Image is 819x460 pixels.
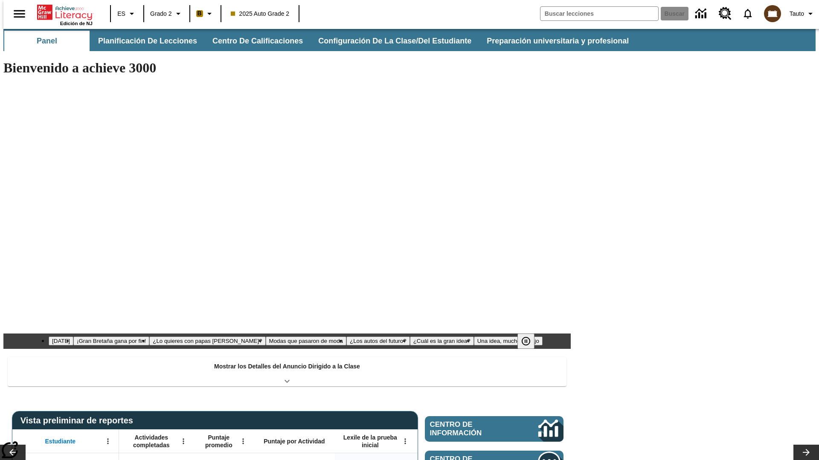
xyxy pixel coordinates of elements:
[45,437,76,445] span: Estudiante
[237,435,250,448] button: Abrir menú
[339,434,401,449] span: Lexile de la prueba inicial
[102,435,114,448] button: Abrir menú
[430,420,510,437] span: Centro de información
[737,3,759,25] a: Notificaciones
[49,336,73,345] button: Diapositiva 1 Día del Trabajo
[311,31,478,51] button: Configuración de la clase/del estudiante
[764,5,781,22] img: avatar image
[177,435,190,448] button: Abrir menú
[790,9,804,18] span: Tauto
[714,2,737,25] a: Centro de recursos, Se abrirá en una pestaña nueva.
[7,1,32,26] button: Abrir el menú lateral
[793,445,819,460] button: Carrusel de lecciones, seguir
[37,4,93,21] a: Portada
[266,336,346,345] button: Diapositiva 4 Modas que pasaron de moda
[198,434,239,449] span: Puntaje promedio
[517,333,534,349] button: Pausar
[37,3,93,26] div: Portada
[150,9,172,18] span: Grado 2
[480,31,636,51] button: Preparación universitaria y profesional
[4,31,90,51] button: Panel
[690,2,714,26] a: Centro de información
[197,8,202,19] span: B
[60,21,93,26] span: Edición de NJ
[759,3,786,25] button: Escoja un nuevo avatar
[113,6,141,21] button: Lenguaje: ES, Selecciona un idioma
[206,31,310,51] button: Centro de calificaciones
[3,60,571,76] h1: Bienvenido a achieve 3000
[474,336,543,345] button: Diapositiva 7 Una idea, mucho trabajo
[147,6,187,21] button: Grado: Grado 2, Elige un grado
[149,336,265,345] button: Diapositiva 3 ¿Lo quieres con papas fritas?
[425,416,563,442] a: Centro de información
[20,416,137,425] span: Vista preliminar de reportes
[346,336,410,345] button: Diapositiva 5 ¿Los autos del futuro?
[117,9,125,18] span: ES
[264,437,325,445] span: Puntaje por Actividad
[193,6,218,21] button: Boost El color de la clase es anaranjado claro. Cambiar el color de la clase.
[540,7,658,20] input: Buscar campo
[3,29,816,51] div: Subbarra de navegación
[123,434,180,449] span: Actividades completadas
[786,6,819,21] button: Perfil/Configuración
[231,9,290,18] span: 2025 Auto Grade 2
[91,31,204,51] button: Planificación de lecciones
[214,362,360,371] p: Mostrar los Detalles del Anuncio Dirigido a la Clase
[517,333,543,349] div: Pausar
[8,357,566,386] div: Mostrar los Detalles del Anuncio Dirigido a la Clase
[3,31,636,51] div: Subbarra de navegación
[410,336,474,345] button: Diapositiva 6 ¿Cuál es la gran idea?
[399,435,412,448] button: Abrir menú
[73,336,149,345] button: Diapositiva 2 ¡Gran Bretaña gana por fin!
